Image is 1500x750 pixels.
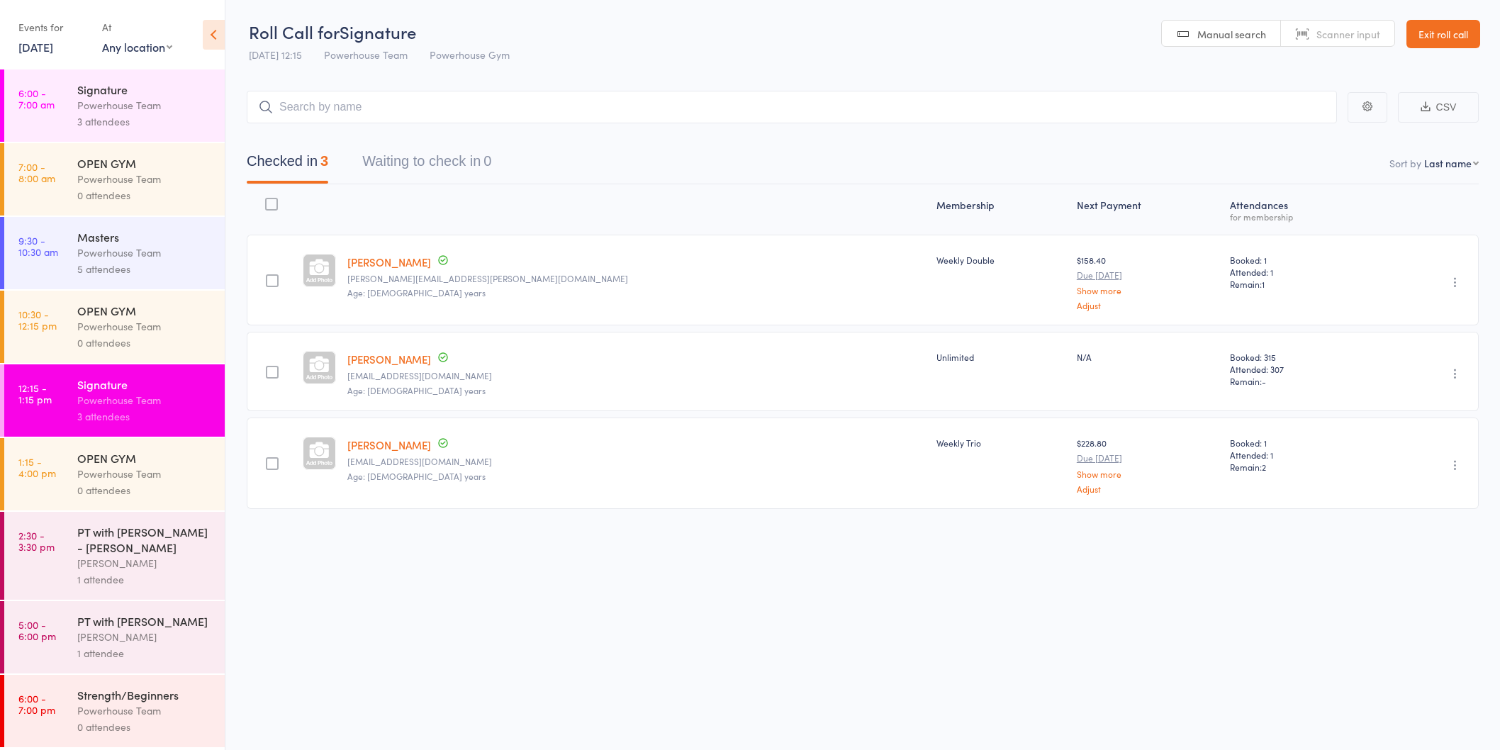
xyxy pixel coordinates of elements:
[1077,484,1219,493] a: Adjust
[77,524,213,555] div: PT with [PERSON_NAME] - [PERSON_NAME]
[18,693,55,715] time: 6:00 - 7:00 pm
[320,153,328,169] div: 3
[18,308,57,331] time: 10:30 - 12:15 pm
[77,392,213,408] div: Powerhouse Team
[362,146,491,184] button: Waiting to check in0
[1424,156,1472,170] div: Last name
[347,371,925,381] small: powerhousephysio@gmail.com
[1230,461,1369,473] span: Remain:
[77,687,213,703] div: Strength/Beginners
[18,87,55,110] time: 6:00 - 7:00 am
[1230,363,1369,375] span: Attended: 307
[1077,301,1219,310] a: Adjust
[4,69,225,142] a: 6:00 -7:00 amSignaturePowerhouse Team3 attendees
[77,171,213,187] div: Powerhouse Team
[4,291,225,363] a: 10:30 -12:15 pmOPEN GYMPowerhouse Team0 attendees
[18,530,55,552] time: 2:30 - 3:30 pm
[1230,449,1369,461] span: Attended: 1
[1406,20,1480,48] a: Exit roll call
[77,245,213,261] div: Powerhouse Team
[77,555,213,571] div: [PERSON_NAME]
[4,438,225,510] a: 1:15 -4:00 pmOPEN GYMPowerhouse Team0 attendees
[1230,351,1369,363] span: Booked: 315
[77,719,213,735] div: 0 attendees
[77,155,213,171] div: OPEN GYM
[1262,375,1266,387] span: -
[247,91,1337,123] input: Search by name
[340,20,416,43] span: Signature
[1077,437,1219,493] div: $228.80
[347,384,486,396] span: Age: [DEMOGRAPHIC_DATA] years
[249,20,340,43] span: Roll Call for
[1230,266,1369,278] span: Attended: 1
[1077,270,1219,280] small: Due [DATE]
[1077,351,1219,363] div: N/A
[347,254,431,269] a: [PERSON_NAME]
[77,335,213,351] div: 0 attendees
[77,97,213,113] div: Powerhouse Team
[4,143,225,216] a: 7:00 -8:00 amOPEN GYMPowerhouse Team0 attendees
[1230,437,1369,449] span: Booked: 1
[1389,156,1421,170] label: Sort by
[1077,286,1219,295] a: Show more
[77,261,213,277] div: 5 attendees
[936,351,1065,363] div: Unlimited
[347,437,431,452] a: [PERSON_NAME]
[77,613,213,629] div: PT with [PERSON_NAME]
[18,456,56,478] time: 1:15 - 4:00 pm
[18,161,55,184] time: 7:00 - 8:00 am
[77,450,213,466] div: OPEN GYM
[483,153,491,169] div: 0
[324,47,408,62] span: Powerhouse Team
[1077,453,1219,463] small: Due [DATE]
[1230,212,1369,221] div: for membership
[1077,254,1219,310] div: $158.40
[77,571,213,588] div: 1 attendee
[77,82,213,97] div: Signature
[77,229,213,245] div: Masters
[77,376,213,392] div: Signature
[77,318,213,335] div: Powerhouse Team
[931,191,1071,228] div: Membership
[77,408,213,425] div: 3 attendees
[936,437,1065,449] div: Weekly Trio
[18,16,88,39] div: Events for
[430,47,510,62] span: Powerhouse Gym
[4,364,225,437] a: 12:15 -1:15 pmSignaturePowerhouse Team3 attendees
[4,675,225,747] a: 6:00 -7:00 pmStrength/BeginnersPowerhouse Team0 attendees
[102,16,172,39] div: At
[77,303,213,318] div: OPEN GYM
[1077,469,1219,478] a: Show more
[102,39,172,55] div: Any location
[1316,27,1380,41] span: Scanner input
[936,254,1065,266] div: Weekly Double
[77,482,213,498] div: 0 attendees
[249,47,302,62] span: [DATE] 12:15
[18,39,53,55] a: [DATE]
[347,470,486,482] span: Age: [DEMOGRAPHIC_DATA] years
[347,286,486,298] span: Age: [DEMOGRAPHIC_DATA] years
[347,352,431,366] a: [PERSON_NAME]
[4,512,225,600] a: 2:30 -3:30 pmPT with [PERSON_NAME] - [PERSON_NAME][PERSON_NAME]1 attendee
[1230,278,1369,290] span: Remain:
[18,235,58,257] time: 9:30 - 10:30 am
[77,629,213,645] div: [PERSON_NAME]
[18,619,56,642] time: 5:00 - 6:00 pm
[77,113,213,130] div: 3 attendees
[347,274,925,284] small: Brigid.Cassells@gmail.com
[1398,92,1479,123] button: CSV
[77,187,213,203] div: 0 attendees
[4,601,225,673] a: 5:00 -6:00 pmPT with [PERSON_NAME][PERSON_NAME]1 attendee
[1262,278,1265,290] span: 1
[1197,27,1266,41] span: Manual search
[247,146,328,184] button: Checked in3
[77,466,213,482] div: Powerhouse Team
[77,645,213,661] div: 1 attendee
[1071,191,1224,228] div: Next Payment
[18,382,52,405] time: 12:15 - 1:15 pm
[347,457,925,466] small: Pammy_overend@hotmail.com
[1262,461,1266,473] span: 2
[1230,375,1369,387] span: Remain:
[1230,254,1369,266] span: Booked: 1
[77,703,213,719] div: Powerhouse Team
